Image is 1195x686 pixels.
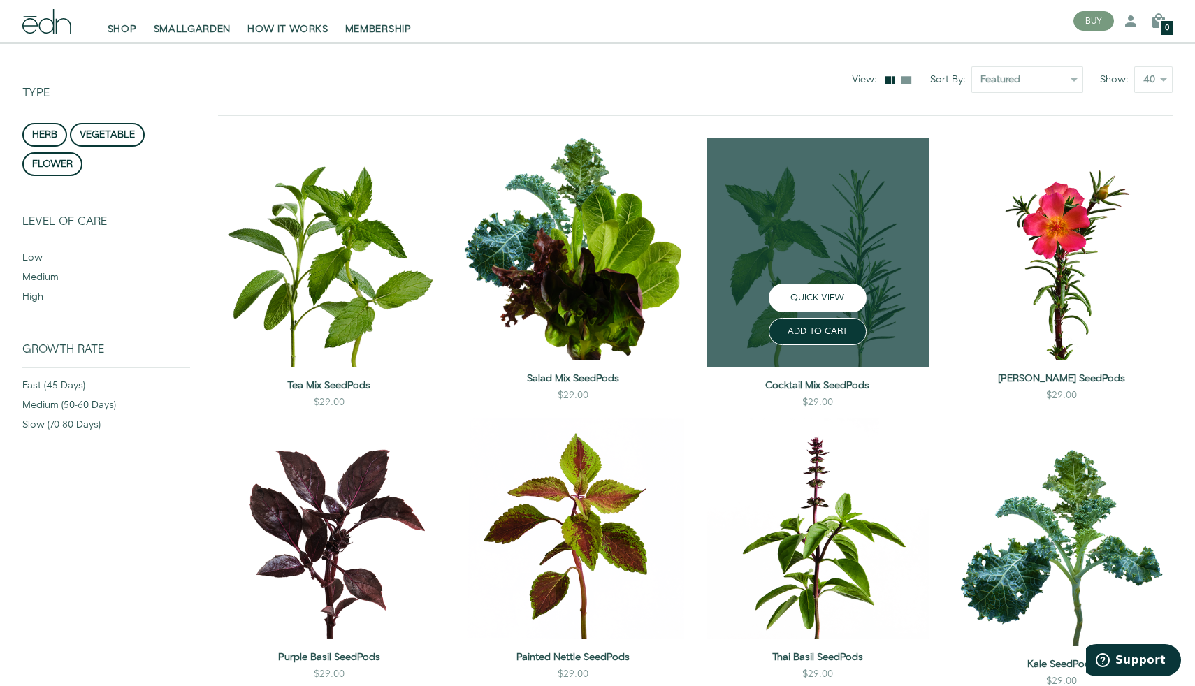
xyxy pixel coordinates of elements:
[707,418,929,640] img: Thai Basil SeedPods
[769,318,867,345] button: ADD TO CART
[1086,644,1181,679] iframe: Opens a widget where you can find more information
[558,667,588,681] div: $29.00
[463,650,685,664] a: Painted Nettle SeedPods
[707,650,929,664] a: Thai Basil SeedPods
[218,650,440,664] a: Purple Basil SeedPods
[99,6,145,36] a: SHOP
[463,418,685,640] img: Painted Nettle SeedPods
[145,6,240,36] a: SMALLGARDEN
[22,152,82,176] button: flower
[154,22,231,36] span: SMALLGARDEN
[218,379,440,393] a: Tea Mix SeedPods
[558,388,588,402] div: $29.00
[463,372,685,386] a: Salad Mix SeedPods
[345,22,412,36] span: MEMBERSHIP
[951,418,1173,646] img: Kale SeedPods
[1073,11,1114,31] button: BUY
[22,123,67,147] button: herb
[463,138,685,360] img: Salad Mix SeedPods
[951,657,1173,671] a: Kale SeedPods
[314,395,345,409] div: $29.00
[108,22,137,36] span: SHOP
[707,379,929,393] a: Cocktail Mix SeedPods
[22,215,190,240] div: Level of Care
[22,418,190,437] div: slow (70-80 days)
[239,6,336,36] a: HOW IT WORKS
[22,290,190,309] div: high
[1046,388,1077,402] div: $29.00
[802,395,833,409] div: $29.00
[1100,73,1134,87] label: Show:
[22,379,190,398] div: fast (45 days)
[337,6,420,36] a: MEMBERSHIP
[22,398,190,418] div: medium (50-60 days)
[70,123,145,147] button: vegetable
[1165,24,1169,32] span: 0
[247,22,328,36] span: HOW IT WORKS
[802,667,833,681] div: $29.00
[852,73,883,87] div: View:
[22,270,190,290] div: medium
[22,44,190,111] div: Type
[951,138,1173,360] img: Moss Rose SeedPods
[769,284,867,312] button: QUICK VIEW
[22,251,190,270] div: low
[218,138,440,367] img: Tea Mix SeedPods
[951,372,1173,386] a: [PERSON_NAME] SeedPods
[218,418,440,640] img: Purple Basil SeedPods
[22,343,190,367] div: Growth Rate
[930,73,971,87] label: Sort By:
[314,667,345,681] div: $29.00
